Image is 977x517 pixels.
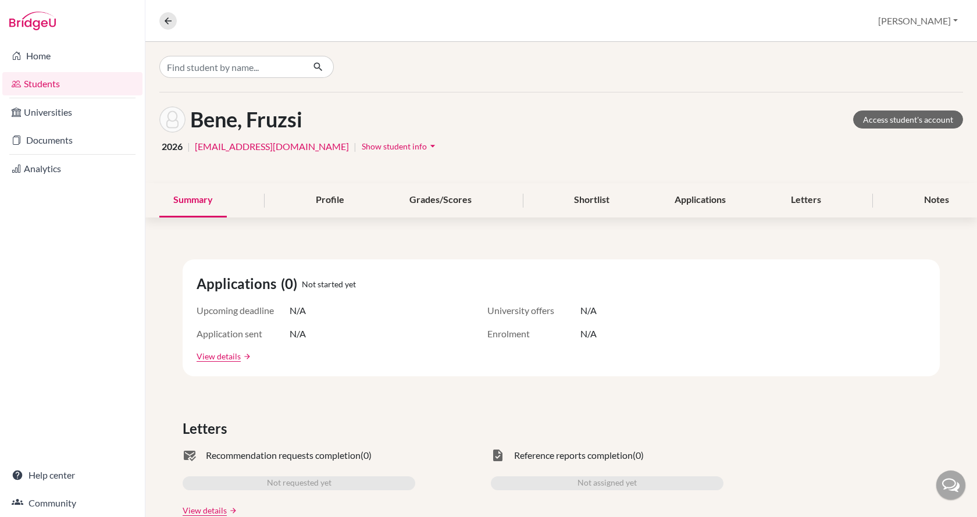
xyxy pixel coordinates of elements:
a: View details [183,504,227,516]
img: Bridge-U [9,12,56,30]
div: Shortlist [560,183,623,218]
span: N/A [290,327,306,341]
span: mark_email_read [183,448,197,462]
span: Reference reports completion [514,448,633,462]
a: arrow_forward [227,507,237,515]
div: Applications [661,183,740,218]
a: Access student's account [853,110,963,129]
a: View details [197,350,241,362]
span: task [491,448,505,462]
a: Universities [2,101,142,124]
div: Notes [910,183,963,218]
span: | [187,140,190,154]
button: [PERSON_NAME] [873,10,963,32]
h1: Bene, Fruzsi [190,107,302,132]
span: Enrolment [487,327,580,341]
img: Fruzsi Bene's avatar [159,106,186,133]
span: Applications [197,273,281,294]
span: N/A [580,327,597,341]
input: Find student by name... [159,56,304,78]
span: Application sent [197,327,290,341]
span: Upcoming deadline [197,304,290,318]
button: Show student infoarrow_drop_down [361,137,439,155]
span: University offers [487,304,580,318]
span: (0) [361,448,372,462]
span: N/A [580,304,597,318]
span: Recommendation requests completion [206,448,361,462]
span: 2026 [162,140,183,154]
a: [EMAIL_ADDRESS][DOMAIN_NAME] [195,140,349,154]
span: Show student info [362,141,427,151]
div: Summary [159,183,227,218]
a: Documents [2,129,142,152]
i: arrow_drop_down [427,140,438,152]
div: Grades/Scores [395,183,486,218]
span: N/A [290,304,306,318]
div: Profile [302,183,358,218]
span: Not started yet [302,278,356,290]
a: Community [2,491,142,515]
span: (0) [633,448,644,462]
a: Home [2,44,142,67]
a: Students [2,72,142,95]
span: Letters [183,418,231,439]
span: | [354,140,356,154]
span: Not assigned yet [577,476,637,490]
a: Analytics [2,157,142,180]
span: (0) [281,273,302,294]
a: arrow_forward [241,352,251,361]
a: Help center [2,463,142,487]
span: Not requested yet [267,476,331,490]
div: Letters [777,183,835,218]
